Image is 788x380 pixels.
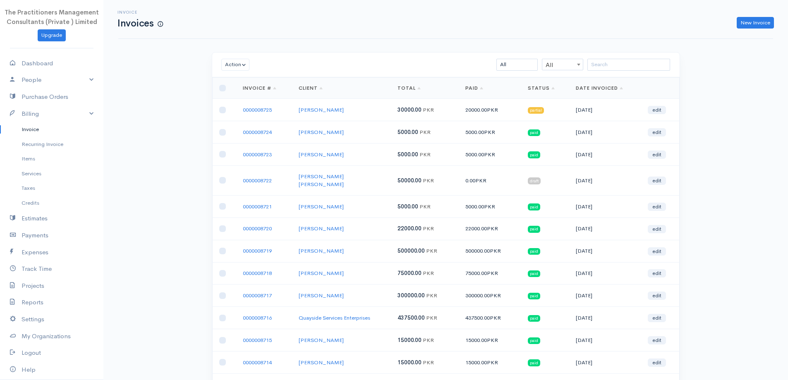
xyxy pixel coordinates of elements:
[459,351,521,374] td: 15000.00
[221,59,250,71] button: Action
[299,129,344,136] a: [PERSON_NAME]
[423,225,434,232] span: PKR
[648,177,666,185] a: edit
[490,292,501,299] span: PKR
[569,217,641,240] td: [DATE]
[243,337,272,344] a: 0000008715
[398,247,425,254] span: 500000.00
[459,195,521,217] td: 5000.00
[528,359,540,366] span: paid
[528,226,540,232] span: paid
[648,247,666,256] a: edit
[528,177,541,184] span: draft
[423,106,434,113] span: PKR
[528,293,540,299] span: paid
[398,203,418,210] span: 5000.00
[423,270,434,277] span: PKR
[426,314,437,321] span: PKR
[117,10,163,14] h6: Invoice
[243,270,272,277] a: 0000008718
[475,177,486,184] span: PKR
[528,248,540,255] span: paid
[648,151,666,159] a: edit
[243,151,272,158] a: 0000008723
[648,314,666,322] a: edit
[299,106,344,113] a: [PERSON_NAME]
[299,85,323,91] a: Client
[243,359,272,366] a: 0000008714
[243,85,276,91] a: Invoice #
[648,269,666,277] a: edit
[38,29,66,41] a: Upgrade
[487,270,498,277] span: PKR
[419,151,431,158] span: PKR
[299,203,344,210] a: [PERSON_NAME]
[243,247,272,254] a: 0000008719
[459,284,521,307] td: 300000.00
[117,18,163,29] h1: Invoices
[243,129,272,136] a: 0000008724
[398,177,422,184] span: 50000.00
[243,292,272,299] a: 0000008717
[299,292,344,299] a: [PERSON_NAME]
[299,173,344,188] a: [PERSON_NAME] [PERSON_NAME]
[569,262,641,284] td: [DATE]
[398,129,418,136] span: 5000.00
[587,59,670,71] input: Search
[5,8,99,26] span: The Practitioners Management Consultants (Private ) Limited
[419,129,431,136] span: PKR
[528,337,540,344] span: paid
[398,292,425,299] span: 300000.00
[569,121,641,143] td: [DATE]
[459,143,521,166] td: 5000.00
[528,270,540,277] span: paid
[737,17,774,29] a: New Invoice
[423,359,434,366] span: PKR
[465,85,483,91] a: Paid
[459,307,521,329] td: 437500.00
[487,106,498,113] span: PKR
[487,337,498,344] span: PKR
[528,85,555,91] a: Status
[398,270,422,277] span: 75000.00
[648,336,666,344] a: edit
[569,195,641,217] td: [DATE]
[648,225,666,233] a: edit
[569,329,641,351] td: [DATE]
[528,151,540,158] span: paid
[648,358,666,367] a: edit
[459,329,521,351] td: 15000.00
[459,165,521,195] td: 0.00
[398,106,422,113] span: 30000.00
[299,270,344,277] a: [PERSON_NAME]
[459,240,521,262] td: 500000.00
[484,129,495,136] span: PKR
[569,99,641,121] td: [DATE]
[243,177,272,184] a: 0000008722
[398,151,418,158] span: 5000.00
[528,203,540,210] span: paid
[426,247,437,254] span: PKR
[542,59,583,70] span: All
[299,247,344,254] a: [PERSON_NAME]
[299,151,344,158] a: [PERSON_NAME]
[569,165,641,195] td: [DATE]
[419,203,431,210] span: PKR
[490,247,501,254] span: PKR
[243,203,272,210] a: 0000008721
[528,129,540,136] span: paid
[459,99,521,121] td: 20000.00
[648,106,666,114] a: edit
[423,177,434,184] span: PKR
[528,315,540,322] span: paid
[569,284,641,307] td: [DATE]
[398,314,425,321] span: 437500.00
[484,151,495,158] span: PKR
[487,359,498,366] span: PKR
[398,337,422,344] span: 15000.00
[576,85,623,91] a: Date Invoiced
[299,225,344,232] a: [PERSON_NAME]
[459,217,521,240] td: 22000.00
[398,359,422,366] span: 15000.00
[528,107,544,114] span: partial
